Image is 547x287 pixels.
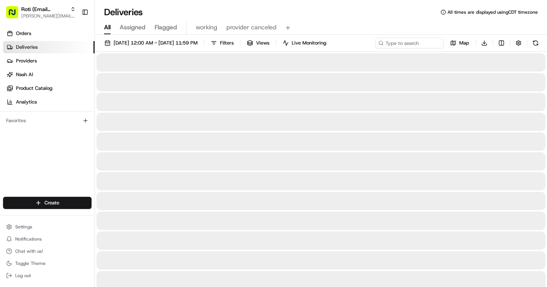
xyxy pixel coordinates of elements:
a: Nash AI [3,69,95,81]
h1: Deliveries [104,6,143,18]
button: [DATE] 12:00 AM - [DATE] 11:59 PM [101,38,201,48]
span: Nash AI [16,71,33,78]
span: Chat with us! [15,248,43,254]
button: Chat with us! [3,246,92,257]
button: Live Monitoring [279,38,330,48]
a: Analytics [3,96,95,108]
div: Favorites [3,115,92,127]
span: Toggle Theme [15,260,46,266]
span: Live Monitoring [292,40,326,46]
button: [PERSON_NAME][EMAIL_ADDRESS][DOMAIN_NAME] [21,13,76,19]
span: Log out [15,273,31,279]
span: Providers [16,57,37,64]
button: Roti (Email Parsing)[PERSON_NAME][EMAIL_ADDRESS][DOMAIN_NAME] [3,3,79,21]
button: Notifications [3,234,92,244]
span: [DATE] 12:00 AM - [DATE] 11:59 PM [114,40,198,46]
input: Type to search [375,38,444,48]
span: Product Catalog [16,85,52,92]
button: Map [447,38,473,48]
span: Analytics [16,99,37,105]
button: Log out [3,270,92,281]
span: Deliveries [16,44,38,51]
span: All times are displayed using CDT timezone [447,9,538,15]
span: Assigned [120,23,145,32]
button: Filters [207,38,237,48]
span: Map [459,40,469,46]
span: provider canceled [226,23,277,32]
span: Flagged [155,23,177,32]
button: Settings [3,222,92,232]
span: Settings [15,224,32,230]
span: Notifications [15,236,42,242]
span: Orders [16,30,31,37]
a: Product Catalog [3,82,95,94]
a: Orders [3,27,95,40]
span: Filters [220,40,234,46]
span: Create [44,199,59,206]
button: Create [3,197,92,209]
a: Providers [3,55,95,67]
span: All [104,23,111,32]
a: Deliveries [3,41,95,53]
button: Toggle Theme [3,258,92,269]
button: Roti (Email Parsing) [21,5,67,13]
button: Refresh [530,38,541,48]
span: working [196,23,217,32]
span: Views [256,40,269,46]
button: Views [243,38,273,48]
